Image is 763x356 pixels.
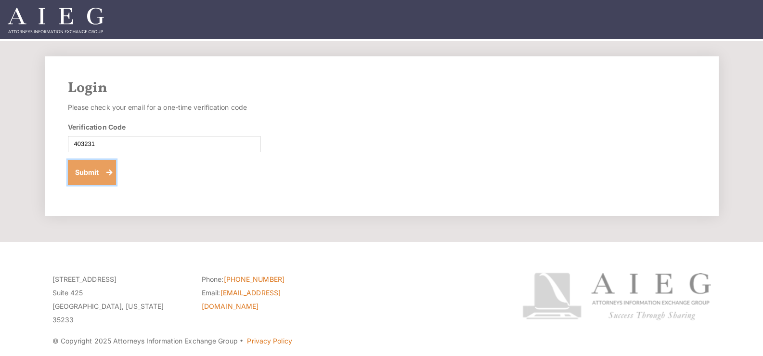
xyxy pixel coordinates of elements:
img: Attorneys Information Exchange Group logo [522,273,711,320]
span: · [239,341,244,345]
a: [PHONE_NUMBER] [224,275,285,283]
button: Submit [68,160,116,185]
p: [STREET_ADDRESS] Suite 425 [GEOGRAPHIC_DATA], [US_STATE] 35233 [52,273,187,327]
h2: Login [68,79,696,97]
li: Phone: [202,273,336,286]
a: Privacy Policy [247,337,292,345]
label: Verification Code [68,122,126,132]
img: Attorneys Information Exchange Group [8,8,104,33]
p: © Copyright 2025 Attorneys Information Exchange Group [52,334,486,348]
p: Please check your email for a one-time verification code [68,101,260,114]
a: [EMAIL_ADDRESS][DOMAIN_NAME] [202,289,281,310]
li: Email: [202,286,336,313]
